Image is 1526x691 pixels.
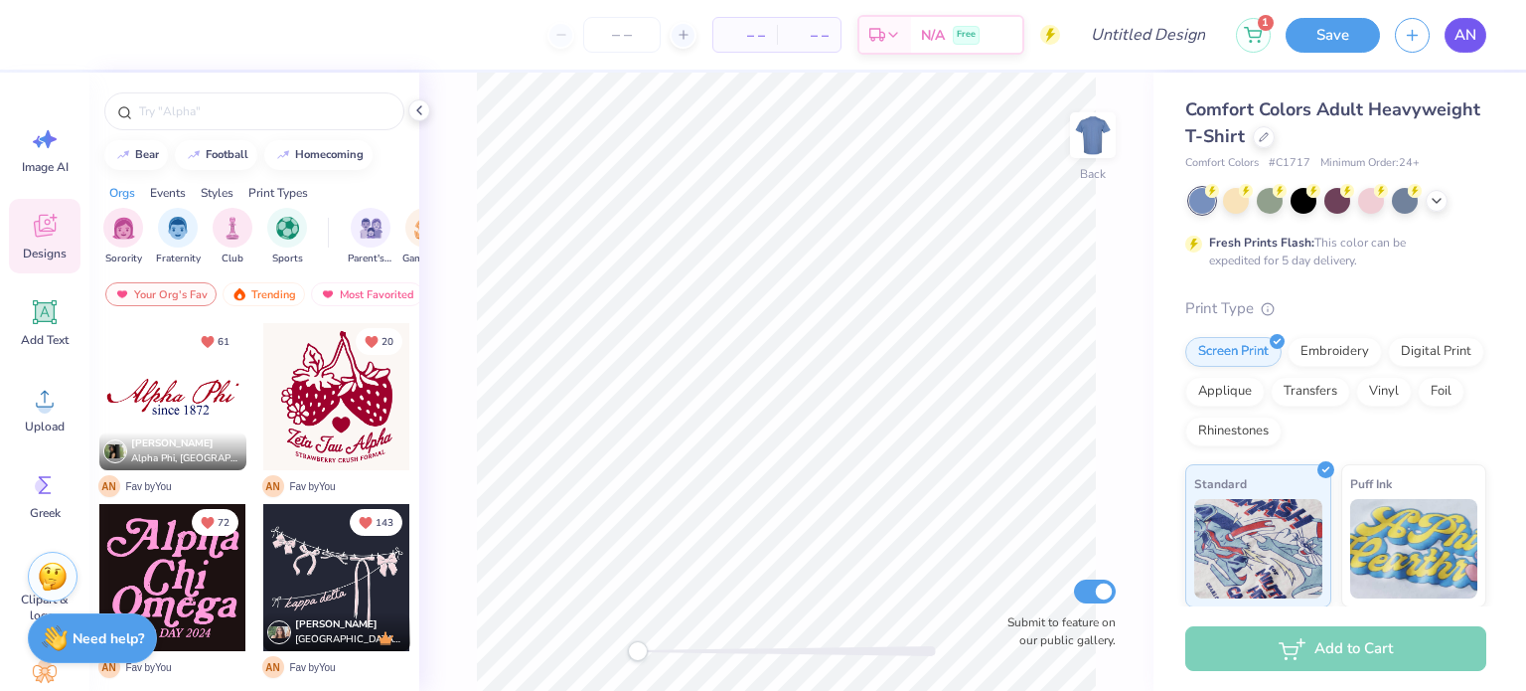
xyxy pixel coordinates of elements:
[290,660,336,675] span: Fav by You
[1185,97,1480,148] span: Comfort Colors Adult Heavyweight T-Shirt
[1209,234,1453,269] div: This color can be expedited for 5 day delivery.
[114,287,130,301] img: most_fav.gif
[1080,165,1106,183] div: Back
[1185,377,1265,407] div: Applique
[1320,155,1420,172] span: Minimum Order: 24 +
[223,282,305,306] div: Trending
[402,208,448,266] button: filter button
[206,149,248,160] div: football
[348,208,393,266] div: filter for Parent's Weekend
[222,217,243,240] img: Club Image
[156,208,201,266] button: filter button
[135,149,159,160] div: bear
[267,208,307,266] button: filter button
[192,328,238,355] button: Unlike
[356,328,402,355] button: Unlike
[350,509,402,536] button: Unlike
[167,217,189,240] img: Fraternity Image
[175,140,257,170] button: football
[218,337,229,347] span: 61
[267,208,307,266] div: filter for Sports
[109,184,135,202] div: Orgs
[98,656,120,678] span: A N
[402,208,448,266] div: filter for Game Day
[1418,377,1464,407] div: Foil
[295,149,364,160] div: homecoming
[1356,377,1412,407] div: Vinyl
[414,217,437,240] img: Game Day Image
[222,252,243,266] span: Club
[192,509,238,536] button: Unlike
[1185,155,1259,172] span: Comfort Colors
[150,184,186,202] div: Events
[248,184,308,202] div: Print Types
[103,208,143,266] button: filter button
[126,479,172,494] span: Fav by You
[348,252,393,266] span: Parent's Weekend
[996,613,1116,649] label: Submit to feature on our public gallery.
[105,252,142,266] span: Sorority
[348,208,393,266] button: filter button
[98,475,120,497] span: A N
[628,641,648,661] div: Accessibility label
[1258,15,1274,31] span: 1
[583,17,661,53] input: – –
[137,101,391,121] input: Try "Alpha"
[1350,473,1392,494] span: Puff Ink
[275,149,291,161] img: trend_line.gif
[1194,499,1322,599] img: Standard
[131,436,214,450] span: [PERSON_NAME]
[1271,377,1350,407] div: Transfers
[1075,15,1221,55] input: Untitled Design
[201,184,233,202] div: Styles
[921,25,945,46] span: N/A
[1454,24,1476,47] span: AN
[957,28,976,42] span: Free
[1286,18,1380,53] button: Save
[213,208,252,266] button: filter button
[218,518,229,528] span: 72
[1388,337,1484,367] div: Digital Print
[73,629,144,648] strong: Need help?
[213,208,252,266] div: filter for Club
[276,217,299,240] img: Sports Image
[126,660,172,675] span: Fav by You
[311,282,423,306] div: Most Favorited
[30,505,61,521] span: Greek
[1073,115,1113,155] img: Back
[272,252,303,266] span: Sports
[789,25,829,46] span: – –
[725,25,765,46] span: – –
[295,632,402,647] span: [GEOGRAPHIC_DATA], [GEOGRAPHIC_DATA][US_STATE]
[1288,337,1382,367] div: Embroidery
[1185,417,1282,446] div: Rhinestones
[103,208,143,266] div: filter for Sorority
[1269,155,1310,172] span: # C1717
[1185,297,1486,320] div: Print Type
[22,159,69,175] span: Image AI
[156,208,201,266] div: filter for Fraternity
[320,287,336,301] img: most_fav.gif
[1194,473,1247,494] span: Standard
[115,149,131,161] img: trend_line.gif
[262,656,284,678] span: A N
[186,149,202,161] img: trend_line.gif
[376,518,393,528] span: 143
[231,287,247,301] img: trending.gif
[1185,337,1282,367] div: Screen Print
[262,475,284,497] span: A N
[381,337,393,347] span: 20
[290,479,336,494] span: Fav by You
[1236,18,1271,53] button: 1
[104,140,168,170] button: bear
[112,217,135,240] img: Sorority Image
[360,217,382,240] img: Parent's Weekend Image
[264,140,373,170] button: homecoming
[1209,235,1314,251] strong: Fresh Prints Flash:
[402,252,448,266] span: Game Day
[23,246,67,261] span: Designs
[25,419,65,434] span: Upload
[156,252,201,266] span: Fraternity
[295,617,378,631] span: [PERSON_NAME]
[1350,499,1478,599] img: Puff Ink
